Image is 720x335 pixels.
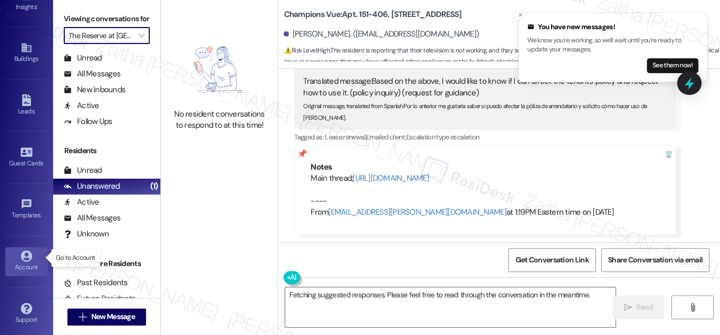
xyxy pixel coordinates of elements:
[284,29,479,40] div: [PERSON_NAME]. ([EMAIL_ADDRESS][DOMAIN_NAME])
[515,254,588,266] span: Get Conversation Link
[5,143,48,172] a: Guest Cards
[5,195,48,224] a: Templates •
[91,311,135,322] span: New Message
[5,247,48,276] a: Account
[366,133,406,142] span: Emailed client ,
[64,52,102,64] div: Unread
[624,303,632,312] i: 
[67,308,146,325] button: New Message
[613,295,664,319] button: Send
[5,299,48,328] a: Support
[311,162,332,172] b: Notes
[173,109,266,131] div: No resident conversations to respond to at this time!
[647,58,698,73] button: See them now!
[515,10,526,20] button: Close toast
[41,210,42,217] span: •
[608,254,702,266] span: Share Conversation via email
[64,116,113,127] div: Follow Ups
[353,173,429,183] a: [URL][DOMAIN_NAME]
[64,68,121,80] div: All Messages
[527,36,698,55] p: We know you're working, so we'll wait until you're ready to update your messages.
[64,197,99,208] div: Active
[139,31,144,40] i: 
[284,9,461,20] b: Champions Vue: Apt. 151-406, [STREET_ADDRESS]
[601,248,709,272] button: Share Conversation via email
[284,45,720,91] span: : The resident is reporting that their television is not working, and they suspect it is due to l...
[285,287,615,327] textarea: Fetching suggested responses. Please feel free to read through the conversation in the meantime.
[56,253,95,262] p: Go to Account
[303,76,658,99] div: Translated message: Based on the above, I would like to know if I can affect the tenant's policy ...
[64,181,120,192] div: Unanswered
[508,248,595,272] button: Get Conversation Link
[284,46,329,55] strong: ⚠️ Risk Level: High
[37,2,38,9] span: •
[64,293,135,304] div: Future Residents
[328,207,506,217] a: [EMAIL_ADDRESS][PERSON_NAME][DOMAIN_NAME]
[79,313,87,321] i: 
[53,258,160,269] div: Past + Future Residents
[64,228,109,240] div: Unknown
[294,129,675,145] div: Tagged as:
[64,100,99,111] div: Active
[688,303,696,312] i: 
[325,133,366,142] span: Lease renewal ,
[5,91,48,120] a: Leads
[64,11,150,27] label: Viewing conversations for
[53,145,160,156] div: Residents
[406,133,479,142] span: Escalation type escalation
[311,173,659,218] div: Main thread; ---- From at 1:19PM Eastern time on [DATE]
[148,178,161,195] div: (1)
[527,22,698,32] div: You have new messages!
[64,213,121,224] div: All Messages
[636,302,653,313] span: Send
[175,36,264,103] img: empty-state
[68,27,133,44] input: All communities
[64,165,102,176] div: Unread
[303,102,647,121] sub: Original message, translated from Spanish : Por lo anterior me gustaría saber si puedo afectar la...
[64,277,128,288] div: Past Residents
[5,39,48,67] a: Buildings
[64,84,125,95] div: New Inbounds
